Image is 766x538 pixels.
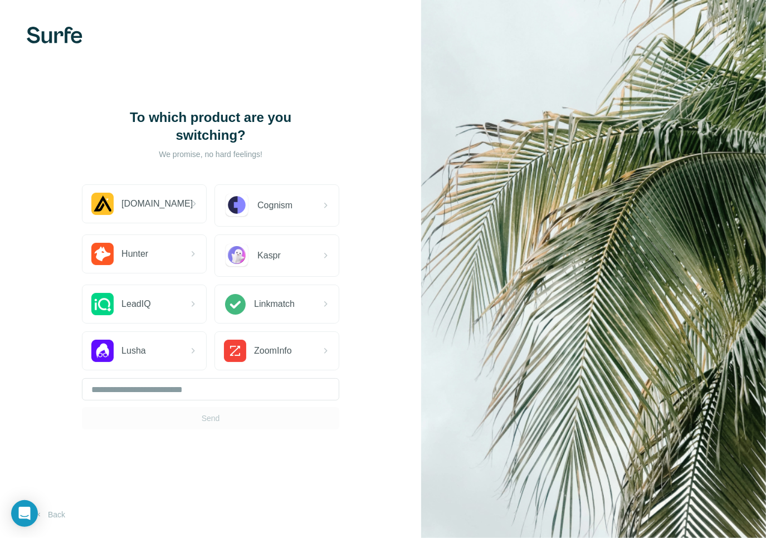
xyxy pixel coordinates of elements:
img: ZoomInfo Logo [224,340,246,362]
h1: To which product are you switching? [99,109,322,144]
span: Lusha [121,344,146,358]
img: Cognism Logo [224,193,250,218]
img: Lusha Logo [91,340,114,362]
p: We promise, no hard feelings! [99,149,322,160]
img: Kaspr Logo [224,243,250,268]
img: Surfe's logo [27,27,82,43]
img: LeadIQ Logo [91,293,114,315]
span: Hunter [121,247,148,261]
span: Linkmatch [254,297,295,311]
img: Linkmatch Logo [224,293,246,315]
img: Apollo.io Logo [91,193,114,215]
span: LeadIQ [121,297,150,311]
span: [DOMAIN_NAME] [121,197,193,211]
img: Hunter.io Logo [91,243,114,265]
div: Open Intercom Messenger [11,500,38,527]
span: Cognism [257,199,292,212]
span: Kaspr [257,249,281,262]
button: Back [27,505,73,525]
span: ZoomInfo [254,344,292,358]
